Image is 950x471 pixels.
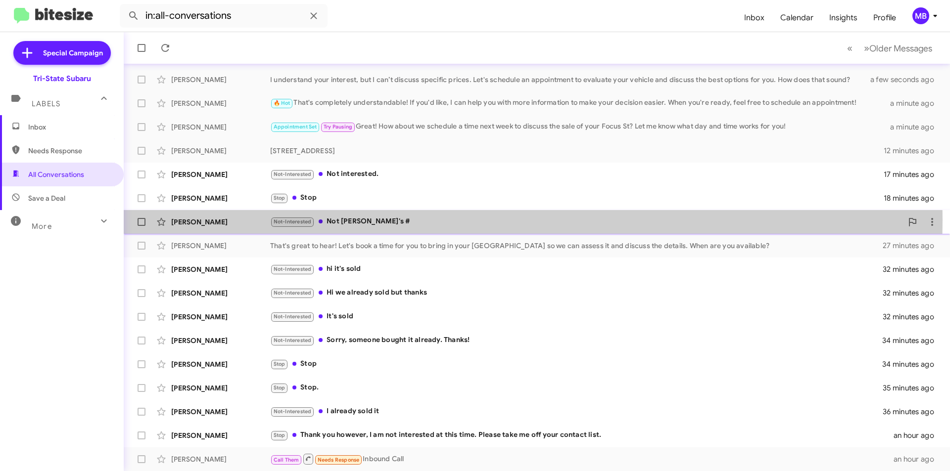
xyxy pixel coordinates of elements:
span: Not-Interested [274,313,312,320]
div: Great! How about we schedule a time next week to discuss the sale of your Focus St? Let me know w... [270,121,890,132]
div: [PERSON_NAME] [171,98,270,108]
div: [PERSON_NAME] [171,359,270,369]
div: Not interested. [270,169,884,180]
span: Save a Deal [28,193,65,203]
a: Calendar [772,3,821,32]
div: Tri-State Subaru [33,74,91,84]
div: hi it's sold [270,263,883,275]
span: Try Pausing [324,124,352,130]
input: Search [120,4,328,28]
div: a minute ago [890,122,942,132]
span: Not-Interested [274,337,312,343]
div: Stop [270,358,883,370]
button: Next [858,38,938,58]
span: Appointment Set [274,124,317,130]
div: Not [PERSON_NAME]'s # [270,216,902,227]
div: [PERSON_NAME] [171,430,270,440]
div: MB [912,7,929,24]
span: Inbox [28,122,112,132]
button: Previous [841,38,858,58]
div: Thank you however, I am not interested at this time. Please take me off your contact list. [270,429,894,441]
div: [PERSON_NAME] [171,407,270,417]
span: Older Messages [869,43,932,54]
div: 34 minutes ago [883,336,942,345]
div: That's great to hear! Let's book a time for you to bring in your [GEOGRAPHIC_DATA] so we can asse... [270,241,883,251]
div: Stop [270,192,884,204]
div: Hi we already sold but thanks [270,287,883,299]
div: 32 minutes ago [883,288,942,298]
div: 32 minutes ago [883,264,942,274]
div: [PERSON_NAME] [171,336,270,345]
button: MB [904,7,939,24]
div: [PERSON_NAME] [171,146,270,156]
span: Special Campaign [43,48,103,58]
span: Stop [274,385,285,391]
span: Not-Interested [274,218,312,225]
div: [PERSON_NAME] [171,122,270,132]
span: Stop [274,361,285,367]
span: Not-Interested [274,171,312,177]
div: 18 minutes ago [884,193,942,203]
div: It's sold [270,311,883,322]
span: Call Them [274,457,299,463]
div: 32 minutes ago [883,312,942,322]
div: [PERSON_NAME] [171,193,270,203]
div: a few seconds ago [883,75,942,85]
div: 17 minutes ago [884,170,942,179]
div: [PERSON_NAME] [171,383,270,393]
div: 36 minutes ago [883,407,942,417]
span: Needs Response [318,457,360,463]
span: Needs Response [28,146,112,156]
div: [PERSON_NAME] [171,264,270,274]
div: [PERSON_NAME] [171,217,270,227]
span: Labels [32,99,60,108]
span: Stop [274,432,285,438]
div: [PERSON_NAME] [171,75,270,85]
div: That's completely understandable! If you'd like, I can help you with more information to make you... [270,97,890,109]
div: [PERSON_NAME] [171,454,270,464]
span: 🔥 Hot [274,100,290,106]
div: [PERSON_NAME] [171,312,270,322]
div: 27 minutes ago [883,241,942,251]
div: [PERSON_NAME] [171,241,270,251]
div: Inbound Call [270,453,894,465]
span: Not-Interested [274,290,312,296]
span: Not-Interested [274,408,312,415]
span: « [847,42,853,54]
span: More [32,222,52,231]
span: » [864,42,869,54]
span: Not-Interested [274,266,312,272]
div: [PERSON_NAME] [171,170,270,179]
div: Sorry, someone bought it already. Thanks! [270,335,883,346]
div: I understand your interest, but I can’t discuss specific prices. Let's schedule an appointment to... [270,75,883,85]
a: Inbox [736,3,772,32]
div: I already sold it [270,406,883,417]
span: All Conversations [28,170,84,179]
div: [STREET_ADDRESS] [270,146,884,156]
span: Stop [274,195,285,201]
a: Profile [865,3,904,32]
div: 12 minutes ago [884,146,942,156]
div: 34 minutes ago [883,359,942,369]
div: [PERSON_NAME] [171,288,270,298]
div: Stop. [270,382,883,393]
a: Special Campaign [13,41,111,65]
nav: Page navigation example [842,38,938,58]
div: an hour ago [894,430,942,440]
div: 35 minutes ago [883,383,942,393]
a: Insights [821,3,865,32]
div: an hour ago [894,454,942,464]
div: a minute ago [890,98,942,108]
